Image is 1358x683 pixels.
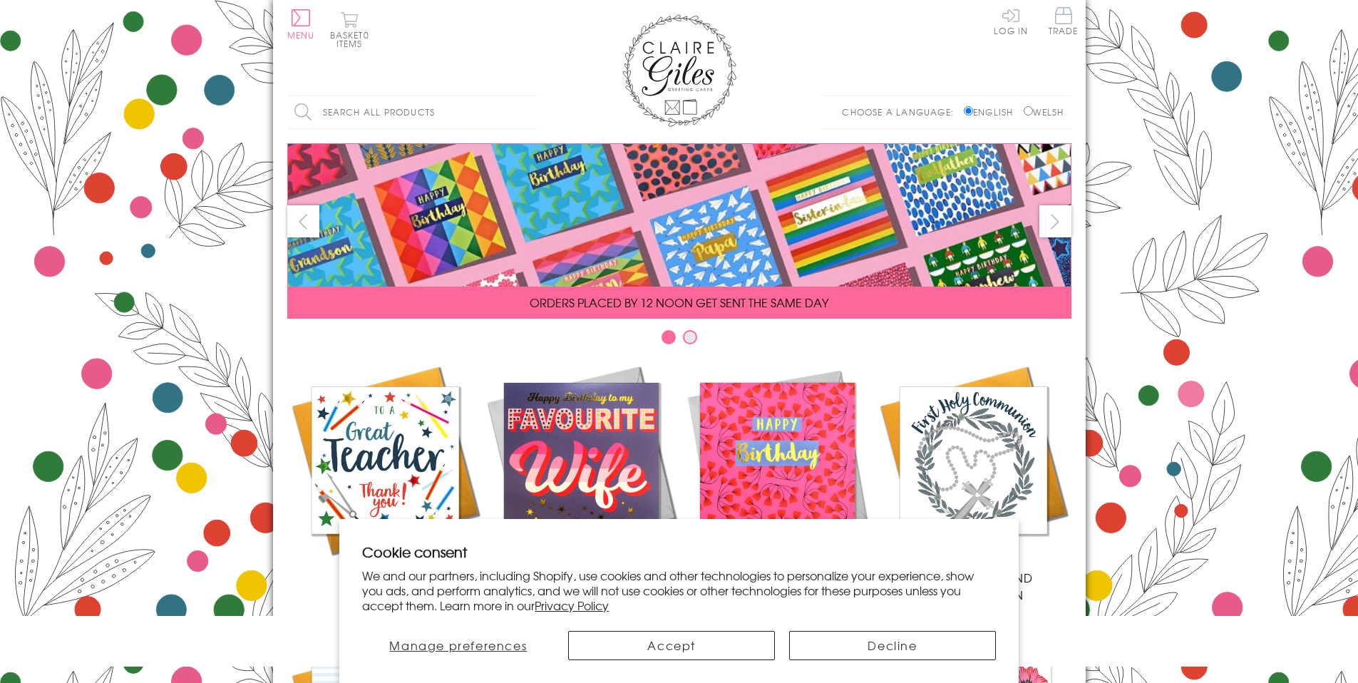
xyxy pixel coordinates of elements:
[530,294,828,311] span: ORDERS PLACED BY 12 NOON GET SENT THE SAME DAY
[662,330,676,344] button: Carousel Page 1 (Current Slide)
[287,29,315,41] span: Menu
[1049,7,1079,35] span: Trade
[789,631,996,660] button: Decline
[535,597,609,614] a: Privacy Policy
[362,631,554,660] button: Manage preferences
[362,542,996,562] h2: Cookie consent
[1024,106,1064,118] label: Welsh
[389,637,527,654] span: Manage preferences
[994,7,1028,35] a: Log In
[287,362,483,586] a: Academic
[679,362,875,586] a: Birthdays
[1024,106,1033,115] input: Welsh
[287,96,537,128] input: Search all products
[875,362,1071,603] a: Communion and Confirmation
[287,205,319,237] button: prev
[523,96,537,128] input: Search
[568,631,775,660] button: Accept
[622,14,736,127] img: Claire Giles Greetings Cards
[964,106,973,115] input: English
[330,11,369,48] button: Basket0 items
[362,568,996,612] p: We and our partners, including Shopify, use cookies and other technologies to personalize your ex...
[336,29,369,50] span: 0 items
[1039,205,1071,237] button: next
[1049,7,1079,38] a: Trade
[964,106,1020,118] label: English
[842,106,961,118] p: Choose a language:
[287,9,315,39] button: Menu
[683,330,697,344] button: Carousel Page 2
[287,329,1071,351] div: Carousel Pagination
[483,362,679,586] a: New Releases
